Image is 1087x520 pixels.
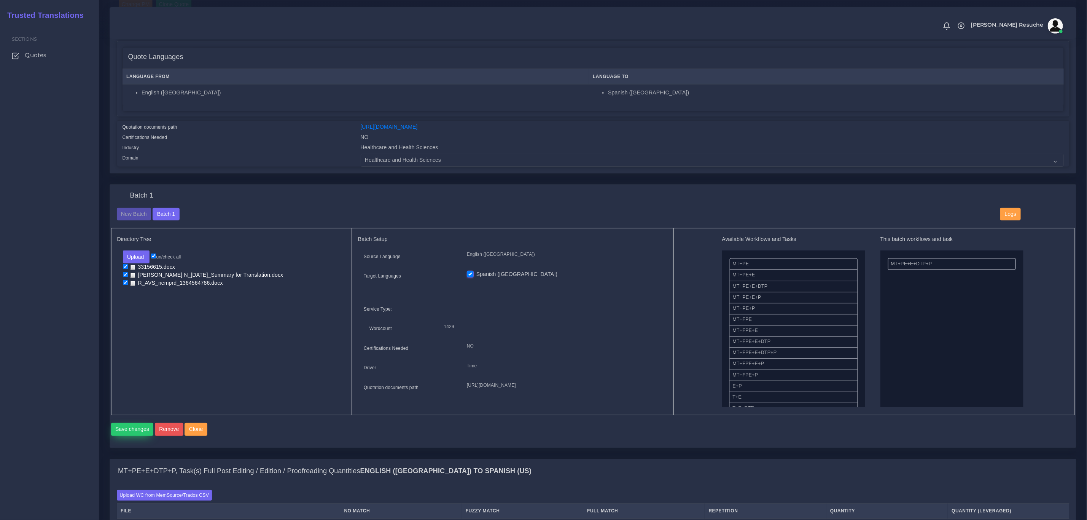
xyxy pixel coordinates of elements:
input: un/check all [151,254,156,258]
label: Target Languages [364,273,401,279]
button: Clone [185,423,207,436]
button: Upload [123,250,150,263]
button: Batch 1 [153,208,179,221]
li: MT+PE+E [730,270,858,281]
span: [PERSON_NAME] Resuche [971,22,1044,27]
span: Quotes [25,51,46,59]
label: Upload WC from MemSource/Trados CSV [117,490,212,500]
button: Logs [1000,208,1020,221]
li: Spanish ([GEOGRAPHIC_DATA]) [608,89,1060,97]
th: Fuzzy Match [462,503,583,519]
a: Trusted Translations [2,9,84,22]
h5: Batch Setup [358,236,667,242]
p: English ([GEOGRAPHIC_DATA]) [467,250,662,258]
p: Time [467,362,662,370]
b: English ([GEOGRAPHIC_DATA]) TO Spanish (US) [360,467,532,475]
h2: Trusted Translations [2,11,84,20]
li: MT+FPE+P [730,370,858,381]
label: Quotation documents path [364,384,419,391]
div: NO [355,133,1069,144]
li: MT+PE [730,258,858,270]
li: E+P [730,381,858,392]
p: [URL][DOMAIN_NAME] [467,381,662,389]
label: Certifications Needed [364,345,409,352]
th: Repetition [705,503,826,519]
li: MT+PE+E+P [730,292,858,303]
th: Quantity [826,503,948,519]
label: Driver [364,364,376,371]
label: Domain [123,155,138,161]
a: New Batch [117,211,151,217]
li: MT+FPE+E+P [730,358,858,370]
a: Remove [155,423,185,436]
th: Language To [589,69,1064,85]
label: Spanish ([GEOGRAPHIC_DATA]) [476,270,557,278]
span: Sections [12,36,37,42]
span: Logs [1005,211,1016,217]
th: File [117,503,341,519]
label: Service Type: [364,306,392,313]
label: Certifications Needed [123,134,167,141]
button: New Batch [117,208,151,221]
p: NO [467,342,662,350]
label: un/check all [151,254,181,260]
li: MT+FPE+E [730,325,858,337]
a: Quotes [6,47,93,63]
th: Language From [123,69,589,85]
button: Save changes [111,423,154,436]
h4: MT+PE+E+DTP+P, Task(s) Full Post Editing / Edition / Proofreading Quantities [118,467,532,475]
a: R_AVS_nemprd_1364564786.docx [128,279,226,287]
th: Full Match [583,503,705,519]
a: [URL][DOMAIN_NAME] [361,124,418,130]
a: [PERSON_NAME] N_[DATE]_Summary for Translation.docx [128,271,286,279]
li: MT+FPE [730,314,858,325]
h5: This batch workflows and task [880,236,1023,242]
h5: Directory Tree [117,236,346,242]
div: Healthcare and Health Sciences [355,144,1069,154]
li: MT+PE+E+DTP [730,281,858,292]
li: MT+PE+E+DTP+P [888,258,1016,270]
li: English ([GEOGRAPHIC_DATA]) [142,89,585,97]
a: Batch 1 [153,211,179,217]
a: 33156615.docx [128,263,178,271]
th: No Match [340,503,462,519]
h4: Quote Languages [128,53,183,61]
button: Remove [155,423,183,436]
p: 1429 [444,323,656,331]
h4: Batch 1 [130,191,154,200]
li: T+E [730,392,858,403]
label: Source Language [364,253,401,260]
div: MT+PE+E+DTP+P, Task(s) Full Post Editing / Edition / Proofreading QuantitiesEnglish ([GEOGRAPHIC_... [110,459,1076,483]
h5: Available Workflows and Tasks [722,236,865,242]
label: Quotation documents path [123,124,177,131]
th: Quantity (Leveraged) [948,503,1069,519]
a: [PERSON_NAME] Resucheavatar [967,18,1066,33]
li: MT+FPE+E+DTP+P [730,347,858,359]
li: MT+PE+P [730,303,858,314]
li: MT+FPE+E+DTP [730,336,858,348]
img: avatar [1048,18,1063,33]
label: Wordcount [369,325,392,332]
label: Industry [123,144,139,151]
li: T+E+DTP [730,403,858,414]
a: Clone [185,423,208,436]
